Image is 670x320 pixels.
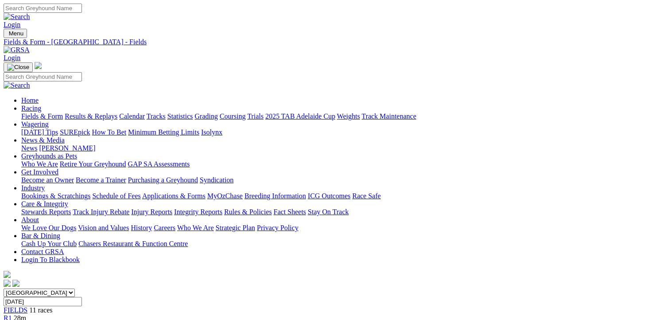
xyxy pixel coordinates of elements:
[154,224,175,231] a: Careers
[21,256,80,263] a: Login To Blackbook
[352,192,380,200] a: Race Safe
[9,30,23,37] span: Menu
[78,224,129,231] a: Vision and Values
[12,280,19,287] img: twitter.svg
[21,144,37,152] a: News
[7,64,29,71] img: Close
[92,128,127,136] a: How To Bet
[21,208,666,216] div: Care & Integrity
[78,240,188,247] a: Chasers Restaurant & Function Centre
[21,136,65,144] a: News & Media
[4,13,30,21] img: Search
[21,224,76,231] a: We Love Our Dogs
[244,192,306,200] a: Breeding Information
[147,112,166,120] a: Tracks
[274,208,306,216] a: Fact Sheets
[4,62,33,72] button: Toggle navigation
[60,160,126,168] a: Retire Your Greyhound
[362,112,416,120] a: Track Maintenance
[247,112,263,120] a: Trials
[60,128,90,136] a: SUREpick
[21,152,77,160] a: Greyhounds as Pets
[21,160,58,168] a: Who We Are
[128,176,198,184] a: Purchasing a Greyhound
[4,46,30,54] img: GRSA
[4,306,27,314] a: FIELDS
[4,21,20,28] a: Login
[21,104,41,112] a: Racing
[21,224,666,232] div: About
[131,224,152,231] a: History
[201,128,222,136] a: Isolynx
[128,160,190,168] a: GAP SA Assessments
[35,62,42,69] img: logo-grsa-white.png
[200,176,233,184] a: Syndication
[21,232,60,239] a: Bar & Dining
[21,240,666,248] div: Bar & Dining
[76,176,126,184] a: Become a Trainer
[4,280,11,287] img: facebook.svg
[21,216,39,224] a: About
[265,112,335,120] a: 2025 TAB Adelaide Cup
[337,112,360,120] a: Weights
[167,112,193,120] a: Statistics
[195,112,218,120] a: Grading
[4,72,82,81] input: Search
[174,208,222,216] a: Integrity Reports
[21,192,666,200] div: Industry
[216,224,255,231] a: Strategic Plan
[73,208,129,216] a: Track Injury Rebate
[21,240,77,247] a: Cash Up Your Club
[220,112,246,120] a: Coursing
[21,208,71,216] a: Stewards Reports
[21,168,58,176] a: Get Involved
[308,208,349,216] a: Stay On Track
[257,224,298,231] a: Privacy Policy
[4,54,20,62] a: Login
[4,4,82,13] input: Search
[21,184,45,192] a: Industry
[65,112,117,120] a: Results & Replays
[207,192,243,200] a: MyOzChase
[21,176,74,184] a: Become an Owner
[29,306,52,314] span: 11 races
[131,208,172,216] a: Injury Reports
[21,200,68,208] a: Care & Integrity
[4,38,666,46] a: Fields & Form - [GEOGRAPHIC_DATA] - Fields
[92,192,140,200] a: Schedule of Fees
[21,192,90,200] a: Bookings & Scratchings
[224,208,272,216] a: Rules & Policies
[21,248,64,255] a: Contact GRSA
[177,224,214,231] a: Who We Are
[4,81,30,89] img: Search
[4,271,11,278] img: logo-grsa-white.png
[21,160,666,168] div: Greyhounds as Pets
[21,96,39,104] a: Home
[21,128,666,136] div: Wagering
[21,120,49,128] a: Wagering
[21,112,666,120] div: Racing
[142,192,205,200] a: Applications & Forms
[21,176,666,184] div: Get Involved
[119,112,145,120] a: Calendar
[128,128,199,136] a: Minimum Betting Limits
[21,112,63,120] a: Fields & Form
[21,144,666,152] div: News & Media
[4,297,82,306] input: Select date
[308,192,350,200] a: ICG Outcomes
[4,29,27,38] button: Toggle navigation
[21,128,58,136] a: [DATE] Tips
[39,144,95,152] a: [PERSON_NAME]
